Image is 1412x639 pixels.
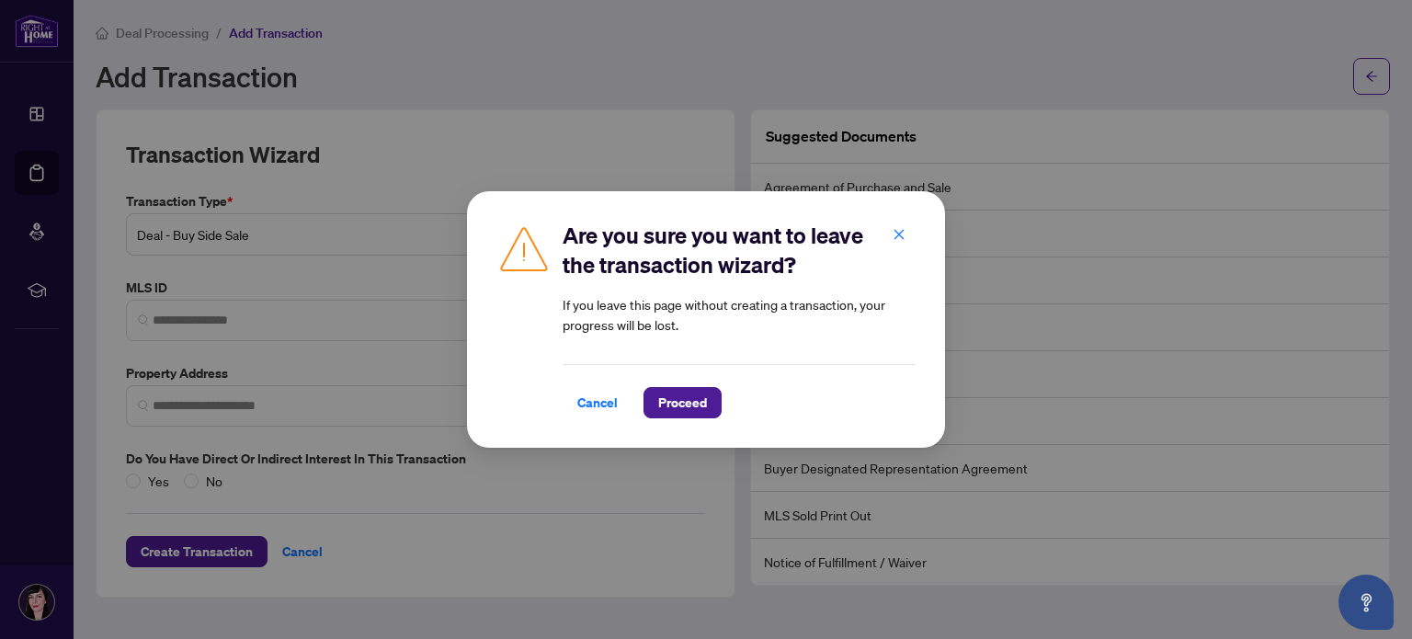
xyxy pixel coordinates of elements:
[563,221,916,280] h2: Are you sure you want to leave the transaction wizard?
[893,228,905,241] span: close
[1338,575,1394,630] button: Open asap
[643,387,722,418] button: Proceed
[563,294,916,335] article: If you leave this page without creating a transaction, your progress will be lost.
[577,388,618,417] span: Cancel
[563,387,632,418] button: Cancel
[658,388,707,417] span: Proceed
